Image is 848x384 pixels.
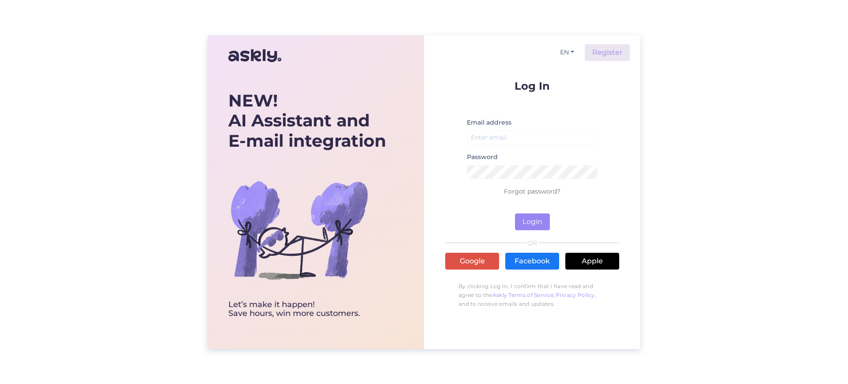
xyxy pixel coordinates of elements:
button: Login [515,213,550,230]
a: Facebook [505,253,559,270]
a: Askly Terms of Service [492,292,554,298]
div: Let’s make it happen! Save hours, win more customers. [228,300,386,318]
span: OR [526,240,539,246]
a: Apple [565,253,619,270]
a: Forgot password? [504,187,560,195]
img: bg-askly [228,159,370,300]
p: Log In [445,80,619,91]
label: Email address [467,118,511,127]
a: Google [445,253,499,270]
input: Enter email [467,131,598,144]
b: NEW! [228,90,278,111]
a: Privacy Policy [556,292,595,298]
label: Password [467,152,498,162]
img: Askly [228,45,281,66]
a: Register [585,44,630,61]
button: EN [556,46,578,59]
div: AI Assistant and E-mail integration [228,91,386,151]
p: By clicking Log In, I confirm that I have read and agree to the , , and to receive emails and upd... [445,278,619,313]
